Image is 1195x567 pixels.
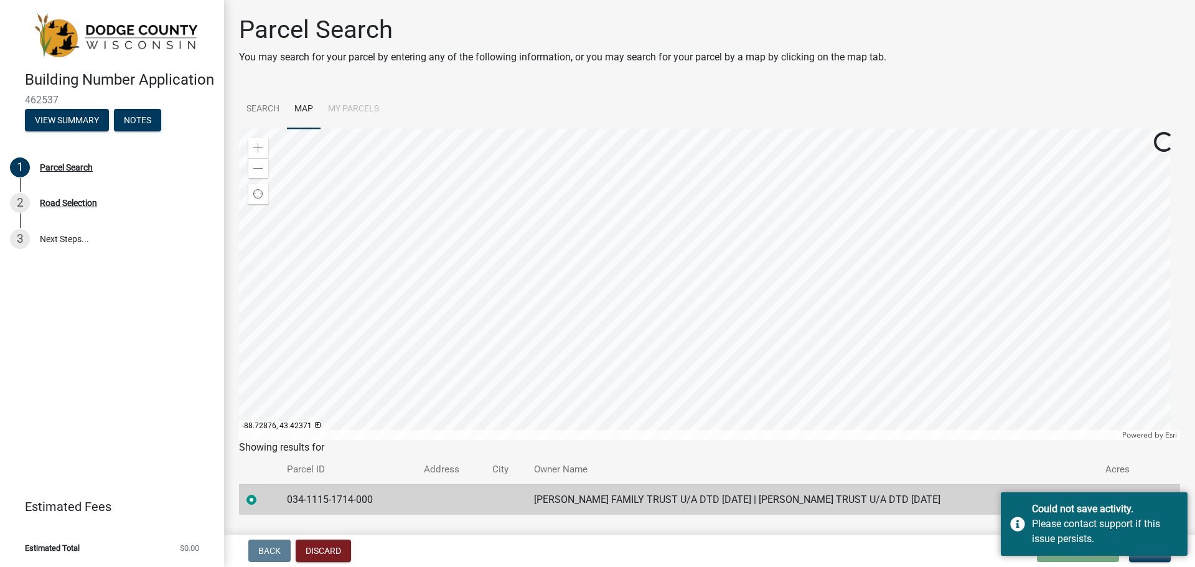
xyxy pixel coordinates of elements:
div: Road Selection [40,199,97,207]
span: 462537 [25,94,199,106]
td: 034-1115-1714-000 [279,484,416,515]
div: Parcel Search [40,163,93,172]
a: Estimated Fees [10,494,204,519]
span: $0.00 [180,544,199,552]
button: Notes [114,109,161,131]
div: 3 [10,229,30,249]
th: Address [416,455,485,484]
div: Find my location [248,184,268,204]
wm-modal-confirm: Summary [25,116,109,126]
th: Owner Name [527,455,1098,484]
div: Zoom in [248,138,268,158]
button: Discard [296,540,351,562]
a: Search [239,90,287,129]
div: Showing results for [239,440,1180,455]
div: Powered by [1119,430,1180,440]
th: Acres [1098,455,1160,484]
p: You may search for your parcel by entering any of the following information, or you may search fo... [239,50,886,65]
button: Back [248,540,291,562]
td: [PERSON_NAME] FAMILY TRUST U/A DTD [DATE] | [PERSON_NAME] TRUST U/A DTD [DATE] [527,484,1098,515]
th: City [485,455,527,484]
div: 2 [10,193,30,213]
button: View Summary [25,109,109,131]
div: 1 [10,157,30,177]
img: Dodge County, Wisconsin [25,13,204,58]
div: Please contact support if this issue persists. [1032,517,1178,546]
div: Could not save activity. [1032,502,1178,517]
h1: Parcel Search [239,15,886,45]
th: Parcel ID [279,455,416,484]
a: Esri [1165,431,1177,439]
h4: Building Number Application [25,71,214,89]
span: Back [258,546,281,556]
td: 78.030 [1098,484,1160,515]
a: Map [287,90,321,129]
wm-modal-confirm: Notes [114,116,161,126]
span: Estimated Total [25,544,80,552]
div: Zoom out [248,158,268,178]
